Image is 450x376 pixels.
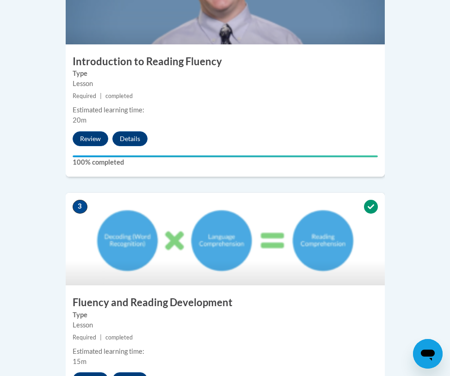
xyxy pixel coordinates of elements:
[73,116,86,124] span: 20m
[73,131,108,146] button: Review
[73,320,378,330] div: Lesson
[105,92,133,99] span: completed
[66,296,385,310] h3: Fluency and Reading Development
[73,346,378,357] div: Estimated learning time:
[73,105,378,115] div: Estimated learning time:
[100,334,102,341] span: |
[413,339,443,369] iframe: Button to launch messaging window
[73,358,86,365] span: 15m
[100,92,102,99] span: |
[73,157,378,167] label: 100% completed
[66,55,385,69] h3: Introduction to Reading Fluency
[73,334,96,341] span: Required
[112,131,148,146] button: Details
[73,79,378,89] div: Lesson
[73,68,378,79] label: Type
[73,155,378,157] div: Your progress
[105,334,133,341] span: completed
[73,310,378,320] label: Type
[73,92,96,99] span: Required
[73,200,87,214] span: 3
[66,193,385,285] img: Course Image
